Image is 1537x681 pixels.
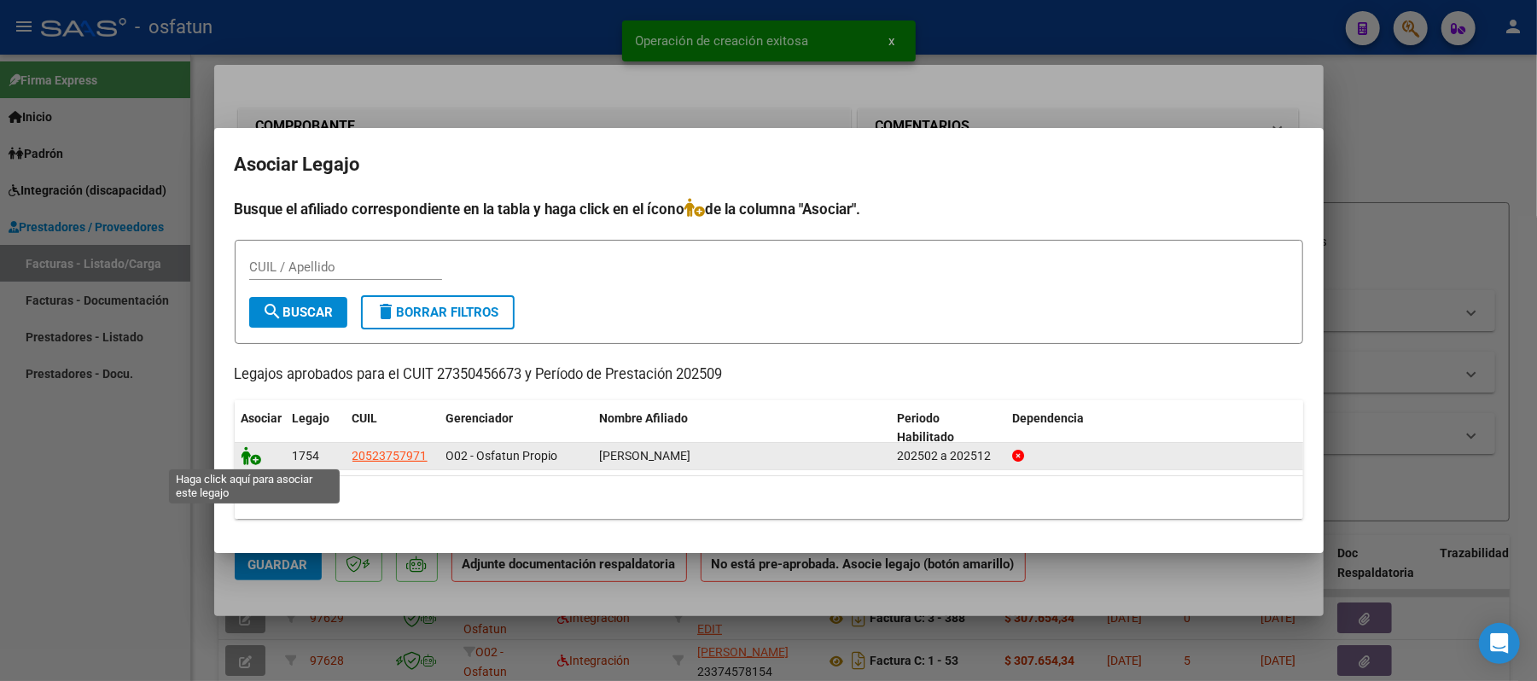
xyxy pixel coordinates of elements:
[376,305,499,320] span: Borrar Filtros
[352,449,428,463] span: 20523757971
[286,400,346,457] datatable-header-cell: Legajo
[361,295,515,329] button: Borrar Filtros
[890,400,1005,457] datatable-header-cell: Periodo Habilitado
[235,198,1303,220] h4: Busque el afiliado correspondiente en la tabla y haga click en el ícono de la columna "Asociar".
[446,449,558,463] span: O02 - Osfatun Propio
[346,400,440,457] datatable-header-cell: CUIL
[1012,411,1084,425] span: Dependencia
[352,411,378,425] span: CUIL
[897,411,954,445] span: Periodo Habilitado
[293,449,320,463] span: 1754
[235,400,286,457] datatable-header-cell: Asociar
[249,297,347,328] button: Buscar
[897,446,998,466] div: 202502 a 202512
[242,411,282,425] span: Asociar
[1005,400,1303,457] datatable-header-cell: Dependencia
[263,305,334,320] span: Buscar
[593,400,891,457] datatable-header-cell: Nombre Afiliado
[235,364,1303,386] p: Legajos aprobados para el CUIT 27350456673 y Período de Prestación 202509
[600,449,691,463] span: SUAREZ BAUTISTA VALENTIN
[446,411,514,425] span: Gerenciador
[600,411,689,425] span: Nombre Afiliado
[440,400,593,457] datatable-header-cell: Gerenciador
[263,301,283,322] mat-icon: search
[235,476,1303,519] div: 1 registros
[1479,623,1520,664] div: Open Intercom Messenger
[376,301,397,322] mat-icon: delete
[293,411,330,425] span: Legajo
[235,148,1303,181] h2: Asociar Legajo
